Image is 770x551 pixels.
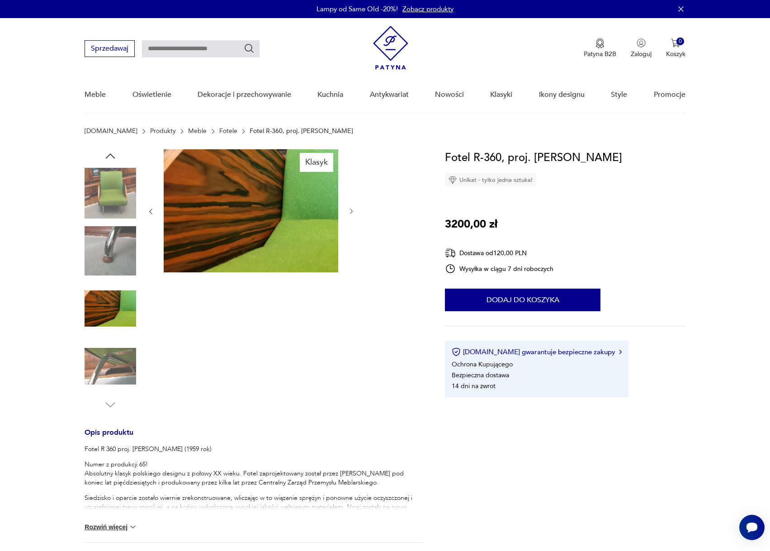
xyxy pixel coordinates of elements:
li: 14 dni na zwrot [452,382,496,390]
a: Meble [85,77,106,112]
a: Meble [188,128,207,135]
img: Ikonka użytkownika [637,38,646,47]
a: Ikony designu [539,77,585,112]
p: 3200,00 zł [445,216,497,233]
a: Promocje [654,77,685,112]
a: Produkty [150,128,176,135]
img: Ikona strzałki w prawo [619,350,622,354]
p: Koszyk [666,50,685,58]
button: Dodaj do koszyka [445,289,600,311]
button: 0Koszyk [666,38,685,58]
img: Zdjęcie produktu Fotel R-360, proj. J. Różański [164,149,338,272]
button: Szukaj [244,43,255,54]
div: Wysyłka w ciągu 7 dni roboczych [445,263,553,274]
p: Fotel R 360 proj. [PERSON_NAME] (1959 rok) [85,445,423,454]
div: Unikat - tylko jedna sztuka! [445,173,536,187]
a: Sprzedawaj [85,46,135,52]
img: Zdjęcie produktu Fotel R-360, proj. J. Różański [85,167,136,219]
img: Patyna - sklep z meblami i dekoracjami vintage [373,26,408,70]
a: Ikona medaluPatyna B2B [584,38,616,58]
a: Oświetlenie [132,77,171,112]
img: Zdjęcie produktu Fotel R-360, proj. J. Różański [85,283,136,334]
a: Fotele [219,128,237,135]
li: Bezpieczna dostawa [452,371,509,380]
a: Style [611,77,627,112]
a: [DOMAIN_NAME] [85,128,137,135]
img: Ikona medalu [595,38,605,48]
button: Rozwiń więcej [85,522,137,532]
p: Zaloguj [631,50,652,58]
p: Fotel R-360, proj. [PERSON_NAME] [250,128,353,135]
button: Sprzedawaj [85,40,135,57]
img: Ikona dostawy [445,247,456,259]
a: Nowości [435,77,464,112]
div: Dostawa od 120,00 PLN [445,247,553,259]
a: Klasyki [490,77,512,112]
button: Zaloguj [631,38,652,58]
div: 0 [676,38,684,45]
h1: Fotel R-360, proj. [PERSON_NAME] [445,149,622,166]
div: Klasyk [300,153,333,172]
p: Patyna B2B [584,50,616,58]
p: Lampy od Same Old -20%! [317,5,398,14]
a: Antykwariat [370,77,409,112]
iframe: Smartsupp widget button [739,515,765,540]
li: Ochrona Kupującego [452,360,513,369]
p: Siedzisko i oparcie zostało wiernie zrekonstruowane, wliczając w to wiązanie sprężyn i ponowne uż... [85,494,423,539]
a: Kuchnia [317,77,343,112]
img: Zdjęcie produktu Fotel R-360, proj. J. Różański [85,341,136,392]
img: chevron down [128,522,137,532]
a: Dekoracje i przechowywanie [198,77,291,112]
img: Ikona certyfikatu [452,347,461,356]
p: Numer z produkcji 65! Absolutny klasyk polskiego designu z połowy XX wieku. Fotel zaprojektowany ... [85,460,423,487]
a: Zobacz produkty [402,5,453,14]
img: Ikona koszyka [671,38,680,47]
img: Zdjęcie produktu Fotel R-360, proj. J. Różański [85,225,136,277]
button: Patyna B2B [584,38,616,58]
button: [DOMAIN_NAME] gwarantuje bezpieczne zakupy [452,347,621,356]
img: Ikona diamentu [449,176,457,184]
h3: Opis produktu [85,430,423,445]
